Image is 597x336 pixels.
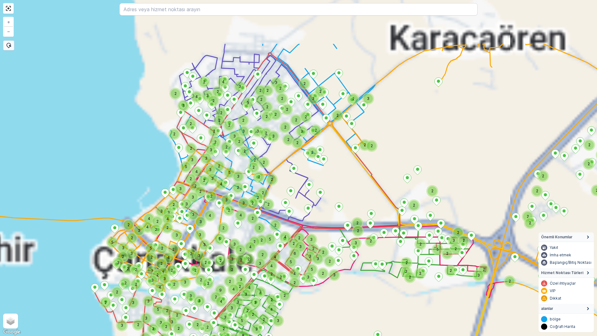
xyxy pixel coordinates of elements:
[585,140,594,150] div: 2
[209,96,218,105] div: 2
[248,214,252,217] div: 2
[225,168,234,177] div: 5
[253,193,257,197] div: 2
[199,176,209,185] div: 2
[262,102,272,112] div: 2
[257,236,261,239] div: 2
[284,135,293,144] div: 2
[169,200,173,204] div: 2
[240,147,249,156] div: 2
[353,226,357,230] div: 2
[188,193,192,196] div: 3
[300,79,303,83] div: 2
[127,249,136,258] div: 3
[353,218,356,222] div: 2
[263,86,266,90] div: 2
[363,94,367,98] div: 3
[316,87,319,91] div: 2
[164,208,173,217] div: 3
[318,248,328,257] div: 2
[246,242,255,252] div: 4
[216,180,226,189] div: 4
[186,249,190,253] div: 2
[308,244,318,254] div: 2
[188,210,198,219] div: 3
[239,198,248,208] div: 3
[289,239,293,243] div: 2
[169,245,172,249] div: 2
[118,243,128,253] div: 3
[442,249,446,253] div: 2
[196,187,205,196] div: 2
[235,82,244,91] div: 3
[459,236,463,240] div: 2
[248,214,257,223] div: 2
[192,92,201,101] div: 4
[219,77,228,86] div: 4
[186,174,195,184] div: 2
[307,235,316,244] div: 3
[523,212,532,221] div: 2
[264,200,267,203] div: 2
[271,78,275,82] div: 3
[196,187,199,191] div: 2
[151,225,160,234] div: 2
[224,121,234,130] div: 2
[451,244,460,254] div: 2
[124,220,127,224] div: 2
[195,230,199,234] div: 3
[214,161,224,171] div: 2
[239,127,248,136] div: 3
[233,183,243,192] div: 2
[280,232,290,242] div: 4
[349,94,358,104] div: 2
[224,121,228,124] div: 2
[351,238,360,248] div: 3
[213,87,222,96] div: 2
[297,127,306,136] div: 3
[186,119,195,128] div: 2
[249,163,252,166] div: 2
[409,201,419,210] div: 2
[301,112,310,122] div: 2
[294,233,298,237] div: 2
[271,110,275,114] div: 2
[539,232,594,242] summary: Önemli Konumlar
[234,137,238,141] div: 2
[275,84,285,93] div: 2
[353,226,363,236] div: 2
[163,214,172,224] div: 4
[293,138,302,147] div: 2
[205,211,215,220] div: 4
[144,214,148,218] div: 4
[108,238,111,241] div: 5
[532,186,536,190] div: 2
[206,145,210,149] div: 3
[143,222,152,232] div: 4
[459,236,468,245] div: 2
[222,142,231,152] div: 2
[246,242,249,246] div: 4
[416,240,419,243] div: 2
[243,98,247,102] div: 3
[134,226,144,235] div: 2
[451,244,455,248] div: 2
[236,245,245,254] div: 2
[172,231,176,234] div: 3
[351,238,355,242] div: 3
[428,186,437,196] div: 2
[236,245,239,249] div: 2
[433,245,442,254] div: 5
[143,222,146,226] div: 4
[259,158,268,167] div: 2
[201,154,205,157] div: 3
[224,206,234,215] div: 2
[196,217,200,221] div: 3
[333,111,342,120] div: 2
[250,237,253,241] div: 2
[206,165,209,169] div: 3
[258,188,267,198] div: 2
[349,94,352,98] div: 2
[230,132,234,135] div: 3
[134,226,138,230] div: 2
